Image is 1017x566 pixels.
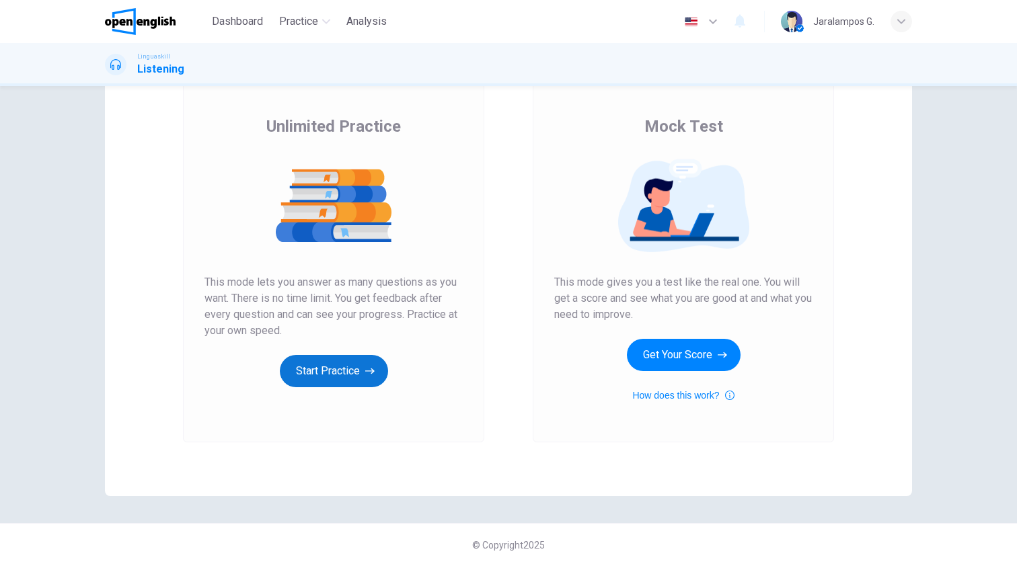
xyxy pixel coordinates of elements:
button: Practice [274,9,336,34]
span: Mock Test [644,116,723,137]
span: Linguaskill [137,52,170,61]
img: Profile picture [781,11,802,32]
button: How does this work? [632,387,734,403]
button: Dashboard [206,9,268,34]
span: Dashboard [212,13,263,30]
span: This mode lets you answer as many questions as you want. There is no time limit. You get feedback... [204,274,463,339]
img: en [683,17,700,27]
button: Analysis [341,9,392,34]
h1: Listening [137,61,184,77]
div: Jaralampos G. [813,13,874,30]
span: © Copyright 2025 [472,540,545,551]
a: OpenEnglish logo [105,8,206,35]
span: This mode gives you a test like the real one. You will get a score and see what you are good at a... [554,274,813,323]
span: Analysis [346,13,387,30]
span: Practice [279,13,318,30]
img: OpenEnglish logo [105,8,176,35]
button: Get Your Score [627,339,741,371]
button: Start Practice [280,355,388,387]
span: Unlimited Practice [266,116,401,137]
